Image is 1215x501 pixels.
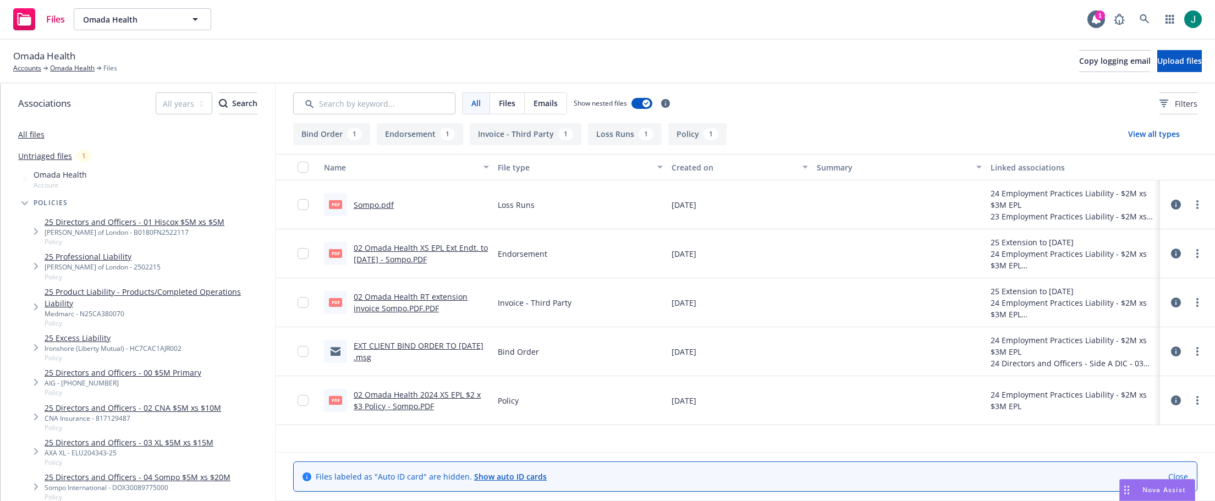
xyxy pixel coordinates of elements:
span: Account [34,180,87,190]
button: Summary [812,154,986,180]
div: Linked associations [991,162,1156,173]
button: Copy logging email [1079,50,1151,72]
a: 25 Product Liability - Products/Completed Operations Liability [45,286,271,309]
span: Policy [45,237,224,246]
svg: Search [219,99,228,108]
a: 25 Directors and Officers - 00 $5M Primary [45,367,201,378]
input: Toggle Row Selected [298,199,309,210]
div: 1 [703,128,718,140]
a: Omada Health [50,63,95,73]
span: Endorsement [498,248,547,260]
div: 1 [76,150,91,162]
div: 1 [558,128,573,140]
input: Search by keyword... [293,92,455,114]
span: Policy [45,388,201,397]
a: Report a Bug [1108,8,1130,30]
span: PDF [329,249,342,257]
span: Files [499,97,515,109]
span: Invoice - Third Party [498,297,571,309]
div: 1 [347,128,362,140]
a: 02 Omada Health RT extension invoice Sompo.PDF.PDF [354,291,468,313]
a: Sompo.pdf [354,200,394,210]
div: 1 [639,128,653,140]
span: Nova Assist [1142,485,1186,494]
span: Policy [45,272,161,282]
div: Sompo International - DOX30089775000 [45,483,230,492]
div: 23 Employment Practices Liability - $2M xs $3M EPL [991,211,1156,222]
span: [DATE] [672,395,696,406]
div: Created on [672,162,795,173]
button: Filters [1159,92,1197,114]
div: Medmarc - N25CA380070 [45,309,271,318]
button: Upload files [1157,50,1202,72]
span: Upload files [1157,56,1202,66]
span: Copy logging email [1079,56,1151,66]
div: 1 [440,128,455,140]
img: photo [1184,10,1202,28]
a: 25 Directors and Officers - 02 CNA $5M xs $10M [45,402,221,414]
a: 02 Omada Health 2024 XS EPL $2 x $3 Policy - Sompo.PDF [354,389,481,411]
a: more [1191,198,1204,211]
button: Bind Order [293,123,370,145]
span: Filters [1175,98,1197,109]
div: 1 [1095,10,1105,20]
span: Omada Health [83,14,178,25]
input: Toggle Row Selected [298,395,309,406]
div: Summary [817,162,970,173]
a: 25 Directors and Officers - 03 XL $5M xs $15M [45,437,213,448]
span: Files [103,63,117,73]
input: Select all [298,162,309,173]
span: Policies [34,200,68,206]
span: All [471,97,481,109]
a: Close [1168,471,1188,482]
button: Policy [668,123,727,145]
span: [DATE] [672,297,696,309]
div: 24 Directors and Officers - Side A DIC - 03 Omada Health 2024 XS SIde A $5 x $10 Policy - Chubb [991,357,1156,369]
div: Drag to move [1120,480,1134,500]
div: 24 Employment Practices Liability - $2M xs $3M EPL [991,297,1156,320]
a: Switch app [1159,8,1181,30]
button: Loss Runs [588,123,662,145]
button: SearchSearch [219,92,257,114]
span: Associations [18,96,71,111]
div: 24 Employment Practices Liability - $2M xs $3M EPL [991,248,1156,271]
span: Files labeled as "Auto ID card" are hidden. [316,471,547,482]
a: Search [1134,8,1156,30]
div: 25 Extension to [DATE] [991,285,1156,297]
div: 24 Employment Practices Liability - $2M xs $3M EPL [991,188,1156,211]
a: Files [9,4,69,35]
span: Policy [45,318,271,328]
a: 25 Professional Liability [45,251,161,262]
span: [DATE] [672,346,696,357]
div: AIG - [PHONE_NUMBER] [45,378,201,388]
a: 25 Directors and Officers - 04 Sompo $5M xs $20M [45,471,230,483]
div: 24 Employment Practices Liability - $2M xs $3M EPL [991,389,1156,412]
a: more [1191,345,1204,358]
div: Name [324,162,477,173]
a: 25 Directors and Officers - 01 Hiscox $5M xs $5M [45,216,224,228]
span: Omada Health [13,49,75,63]
div: CNA Insurance - 817129487 [45,414,221,423]
button: Created on [667,154,812,180]
input: Toggle Row Selected [298,297,309,308]
span: Policy [498,395,519,406]
span: Omada Health [34,169,87,180]
a: Show auto ID cards [474,471,547,482]
input: Toggle Row Selected [298,248,309,259]
span: PDF [329,298,342,306]
button: Invoice - Third Party [470,123,581,145]
span: pdf [329,200,342,208]
a: Untriaged files [18,150,72,162]
span: Show nested files [574,98,627,108]
input: Toggle Row Selected [298,346,309,357]
span: PDF [329,396,342,404]
a: more [1191,296,1204,309]
button: File type [493,154,667,180]
button: Endorsement [377,123,463,145]
div: 24 Employment Practices Liability - $2M xs $3M EPL [991,334,1156,357]
span: Bind Order [498,346,539,357]
div: [PERSON_NAME] of London - 2502215 [45,262,161,272]
a: more [1191,394,1204,407]
div: Ironshore (Liberty Mutual) - HC7CAC1AJR002 [45,344,182,353]
a: 25 Excess Liability [45,332,182,344]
